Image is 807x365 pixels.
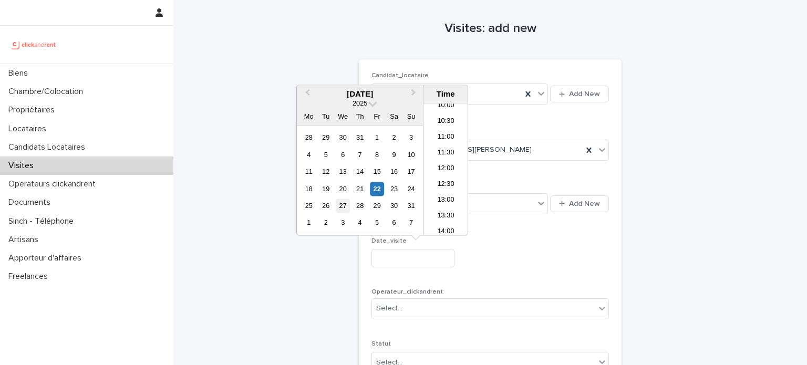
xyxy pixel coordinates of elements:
div: Choose Thursday, 7 August 2025 [353,148,367,162]
p: Apporteur d'affaires [4,253,90,263]
div: Mo [302,110,316,124]
div: Select... [376,303,402,314]
div: Choose Tuesday, 5 August 2025 [319,148,333,162]
div: Choose Monday, 1 September 2025 [302,216,316,230]
div: Choose Sunday, 31 August 2025 [404,199,418,213]
div: Fr [370,110,384,124]
button: Previous Month [298,86,315,103]
div: Choose Thursday, 31 July 2025 [353,130,367,144]
div: Choose Monday, 11 August 2025 [302,164,316,179]
div: Choose Monday, 28 July 2025 [302,130,316,144]
p: Biens [4,68,36,78]
div: Choose Wednesday, 30 July 2025 [336,130,350,144]
div: Choose Monday, 25 August 2025 [302,199,316,213]
div: Choose Tuesday, 19 August 2025 [319,182,333,196]
div: Choose Thursday, 28 August 2025 [353,199,367,213]
div: Choose Tuesday, 29 July 2025 [319,130,333,144]
li: 12:00 [423,162,468,178]
div: Choose Saturday, 23 August 2025 [387,182,401,196]
p: Visites [4,161,42,171]
div: Choose Monday, 18 August 2025 [302,182,316,196]
li: 11:00 [423,130,468,146]
li: 10:00 [423,99,468,114]
div: Choose Friday, 22 August 2025 [370,182,384,196]
div: Choose Thursday, 21 August 2025 [353,182,367,196]
li: 11:30 [423,146,468,162]
div: Choose Sunday, 17 August 2025 [404,164,418,179]
p: Chambre/Colocation [4,87,91,97]
div: Choose Wednesday, 27 August 2025 [336,199,350,213]
li: 13:30 [423,209,468,225]
button: Add New [550,195,609,212]
span: Statut [371,341,391,347]
div: Choose Friday, 29 August 2025 [370,199,384,213]
div: Time [426,89,465,99]
div: Choose Tuesday, 26 August 2025 [319,199,333,213]
div: Choose Tuesday, 12 August 2025 [319,164,333,179]
div: Choose Sunday, 24 August 2025 [404,182,418,196]
li: 10:30 [423,114,468,130]
div: Choose Wednesday, 3 September 2025 [336,216,350,230]
button: Add New [550,86,609,102]
p: Candidats Locataires [4,142,94,152]
div: Choose Sunday, 3 August 2025 [404,130,418,144]
span: Add New [569,90,600,98]
span: Date_visite [371,238,407,244]
div: Choose Friday, 15 August 2025 [370,164,384,179]
div: Choose Saturday, 30 August 2025 [387,199,401,213]
p: Operateurs clickandrent [4,179,104,189]
p: Freelances [4,272,56,281]
p: Documents [4,197,59,207]
div: Choose Friday, 5 September 2025 [370,216,384,230]
div: month 2025-08 [301,129,420,232]
div: Choose Sunday, 7 September 2025 [404,216,418,230]
span: Add New [569,200,600,207]
div: Choose Sunday, 10 August 2025 [404,148,418,162]
div: Sa [387,110,401,124]
span: Candidat_locataire [371,72,429,79]
button: Next Month [406,86,423,103]
div: Choose Friday, 8 August 2025 [370,148,384,162]
div: Choose Wednesday, 6 August 2025 [336,148,350,162]
div: Choose Saturday, 2 August 2025 [387,130,401,144]
img: UCB0brd3T0yccxBKYDjQ [8,34,59,55]
div: Choose Friday, 1 August 2025 [370,130,384,144]
div: Choose Saturday, 16 August 2025 [387,164,401,179]
p: Locataires [4,124,55,134]
li: 14:00 [423,225,468,241]
div: Choose Saturday, 6 September 2025 [387,216,401,230]
p: Artisans [4,235,47,245]
div: Choose Monday, 4 August 2025 [302,148,316,162]
li: 12:30 [423,178,468,193]
div: Tu [319,110,333,124]
h1: Visites: add new [359,21,622,36]
p: Propriétaires [4,105,63,115]
div: Choose Thursday, 4 September 2025 [353,216,367,230]
span: 2025 [353,100,367,108]
div: We [336,110,350,124]
div: Choose Saturday, 9 August 2025 [387,148,401,162]
li: 13:00 [423,193,468,209]
div: Choose Thursday, 14 August 2025 [353,164,367,179]
div: Choose Tuesday, 2 September 2025 [319,216,333,230]
div: Choose Wednesday, 20 August 2025 [336,182,350,196]
div: Su [404,110,418,124]
div: Th [353,110,367,124]
p: Sinch - Téléphone [4,216,82,226]
div: Choose Wednesday, 13 August 2025 [336,164,350,179]
div: [DATE] [297,89,423,99]
span: Operateur_clickandrent [371,289,443,295]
